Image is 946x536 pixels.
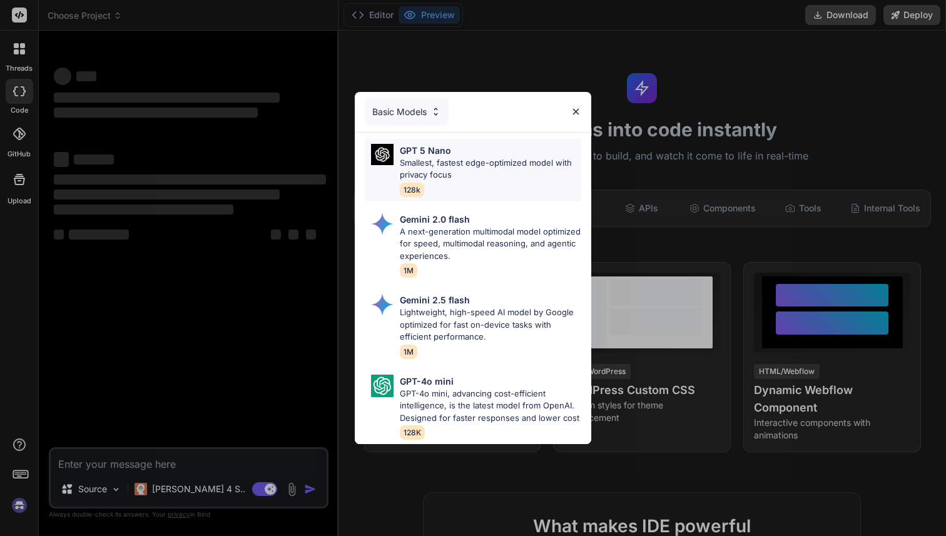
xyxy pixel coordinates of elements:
img: Pick Models [371,375,394,397]
p: Gemini 2.0 flash [400,213,470,226]
div: Basic Models [365,98,449,126]
p: Gemini 2.5 flash [400,293,470,306]
p: GPT-4o mini, advancing cost-efficient intelligence, is the latest model from OpenAI. Designed for... [400,388,581,425]
span: 1M [400,345,417,359]
p: Smallest, fastest edge-optimized model with privacy focus [400,157,581,181]
p: GPT 5 Nano [400,144,451,157]
span: 1M [400,263,417,278]
img: Pick Models [430,106,441,117]
img: Pick Models [371,213,394,235]
span: 128K [400,425,425,440]
img: Pick Models [371,293,394,316]
img: close [571,106,581,117]
img: Pick Models [371,144,394,166]
p: GPT-4o mini [400,375,454,388]
p: Lightweight, high-speed AI model by Google optimized for fast on-device tasks with efficient perf... [400,306,581,343]
span: 128k [400,183,424,197]
p: A next-generation multimodal model optimized for speed, multimodal reasoning, and agentic experie... [400,226,581,263]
